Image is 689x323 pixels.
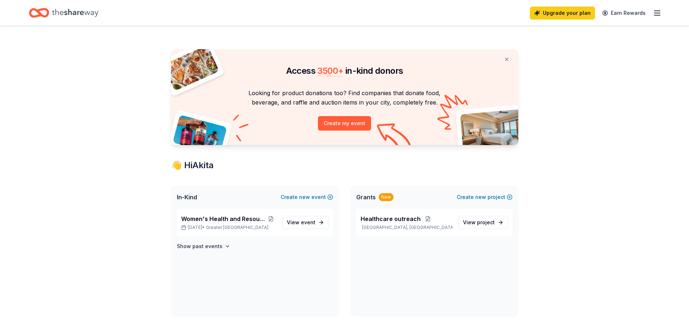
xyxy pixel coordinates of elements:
[286,65,403,76] span: Access in-kind donors
[163,45,219,91] img: Pizza
[181,214,266,223] span: Women's Health and Resources Love Fest
[379,193,394,201] div: New
[377,123,413,150] img: Curvy arrow
[530,7,595,20] a: Upgrade your plan
[463,218,495,227] span: View
[361,225,452,230] p: [GEOGRAPHIC_DATA], [GEOGRAPHIC_DATA]
[458,216,508,229] a: View project
[356,193,376,201] span: Grants
[318,116,371,131] button: Create my event
[181,225,276,230] p: [DATE] •
[281,193,333,201] button: Createnewevent
[299,193,310,201] span: new
[301,219,315,225] span: event
[475,193,486,201] span: new
[477,219,495,225] span: project
[206,225,268,230] span: Greater [GEOGRAPHIC_DATA]
[177,193,197,201] span: In-Kind
[282,216,329,229] a: View event
[171,160,518,171] div: 👋 Hi Akita
[457,193,513,201] button: Createnewproject
[361,214,421,223] span: Healthcare outreach
[177,242,222,251] h4: Show past events
[177,242,230,251] button: Show past events
[317,65,343,76] span: 3500 +
[180,88,510,107] p: Looking for product donations too? Find companies that donate food, beverage, and raffle and auct...
[598,7,650,20] a: Earn Rewards
[287,218,315,227] span: View
[29,4,98,21] a: Home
